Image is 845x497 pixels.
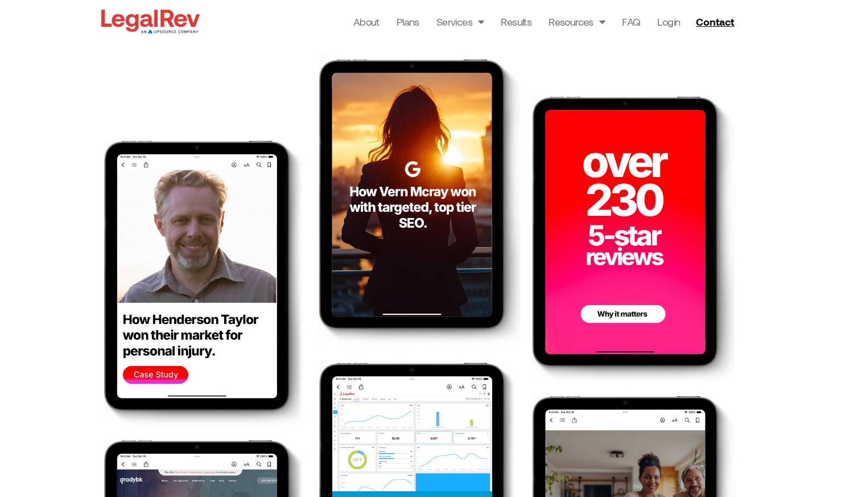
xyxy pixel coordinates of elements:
[691,13,741,31] a: Contact
[397,14,419,30] a: Plans
[501,14,531,30] a: Results
[436,14,484,30] a: Services
[353,14,681,30] nav: Menu
[549,14,605,30] a: Resources
[353,14,380,30] a: About
[657,14,680,30] a: Login
[696,17,734,27] span: Contact
[622,14,640,30] a: FAQ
